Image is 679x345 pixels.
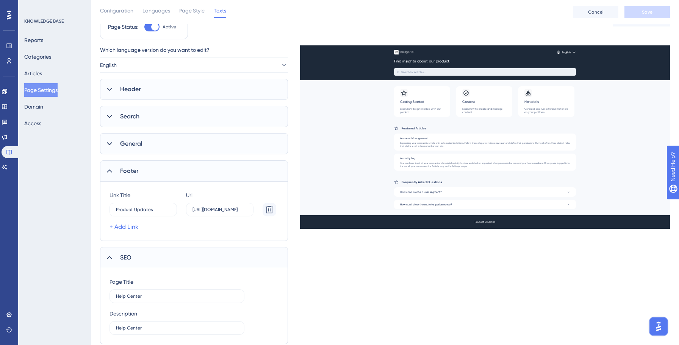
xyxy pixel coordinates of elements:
button: English [100,57,288,73]
button: Save [624,6,670,18]
span: Footer [120,166,138,176]
input: Help Center [116,294,238,299]
div: Url [186,191,192,200]
div: KNOWLEDGE BASE [24,18,64,24]
button: Articles [24,67,42,80]
span: Texts [214,6,226,15]
span: Cancel [588,9,604,15]
span: Active [163,24,176,30]
span: Languages [142,6,170,15]
span: Page Style [179,6,205,15]
button: Domain [24,100,43,113]
iframe: UserGuiding AI Assistant Launcher [647,315,670,338]
div: Page Title [110,277,133,286]
span: Header [120,85,141,94]
a: + Add Link [110,222,138,232]
input: Help Center [116,325,238,331]
span: English [100,61,117,70]
span: Search [120,112,139,121]
button: Categories [24,50,51,64]
span: SEO [120,253,131,262]
div: Link Title [110,191,130,200]
button: Reports [24,33,43,47]
span: Save [642,9,652,15]
span: General [120,139,142,148]
button: Access [24,117,41,130]
div: Page Status: [108,22,138,31]
button: Page Settings [24,83,58,97]
span: Which language version do you want to edit? [100,45,210,54]
span: Need Help? [18,2,47,11]
button: Cancel [573,6,618,18]
div: Description [110,309,137,318]
span: Configuration [100,6,133,15]
input: Link Title [116,207,171,212]
input: https://www.example.com [192,207,247,212]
